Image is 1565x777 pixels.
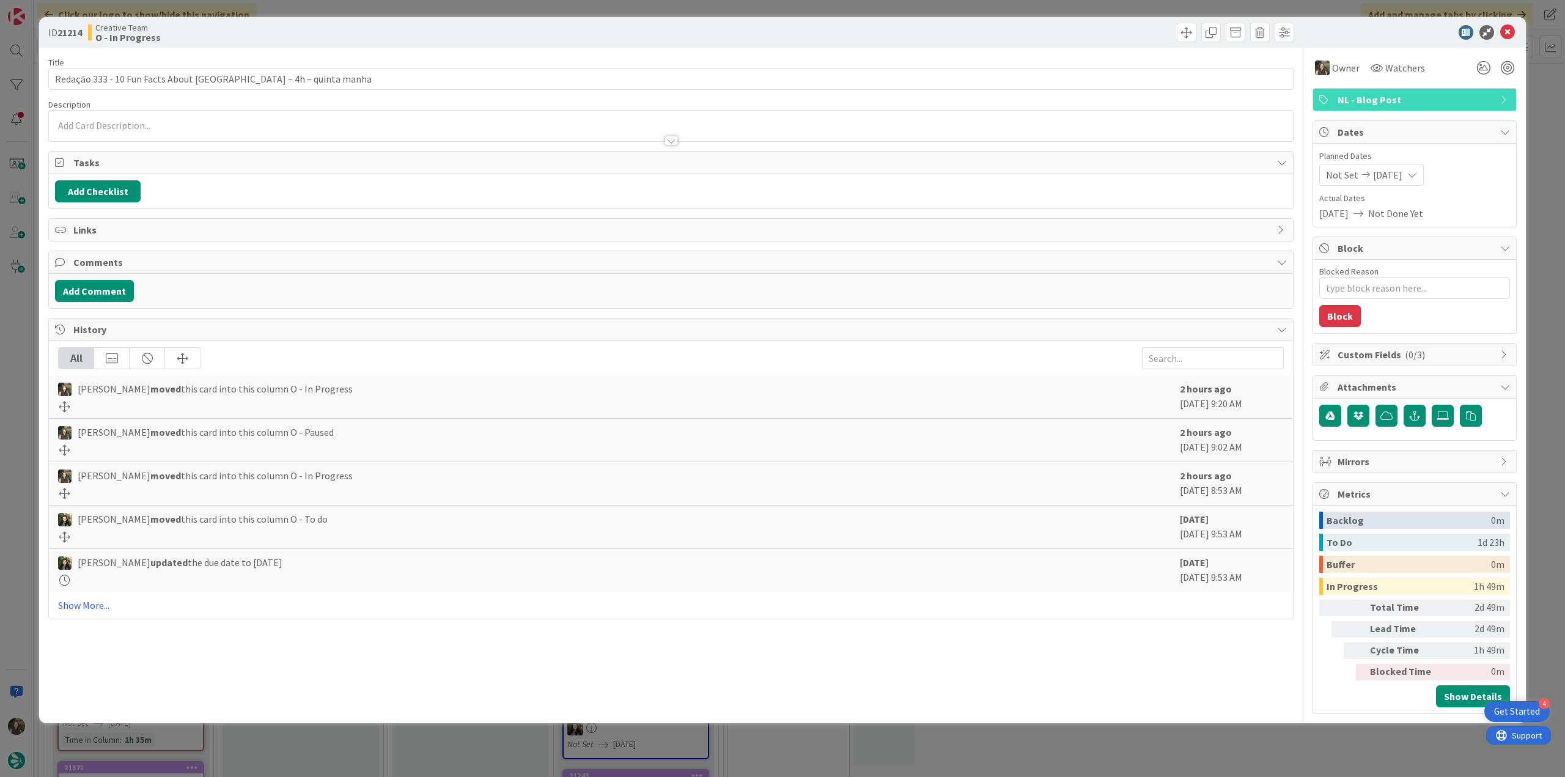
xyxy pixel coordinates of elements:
img: IG [1315,61,1330,75]
span: Not Done Yet [1368,206,1423,221]
label: Title [48,57,64,68]
div: Total Time [1370,600,1437,616]
span: Comments [73,255,1271,270]
input: type card name here... [48,68,1294,90]
b: updated [150,556,188,569]
span: Actual Dates [1319,192,1510,205]
div: [DATE] 9:02 AM [1180,425,1284,455]
button: Block [1319,305,1361,327]
input: Search... [1142,347,1284,369]
span: Block [1338,241,1494,256]
div: Buffer [1327,556,1491,573]
div: To Do [1327,534,1478,551]
div: [DATE] 9:53 AM [1180,555,1284,586]
span: Description [48,99,90,110]
span: [PERSON_NAME] this card into this column O - In Progress [78,468,353,483]
span: [PERSON_NAME] the due date to [DATE] [78,555,282,570]
div: Cycle Time [1370,643,1437,659]
img: BC [58,556,72,570]
div: Blocked Time [1370,664,1437,680]
a: Show More... [58,598,1284,613]
span: NL - Blog Post [1338,92,1494,107]
span: Tasks [73,155,1271,170]
div: 1h 49m [1442,643,1504,659]
span: [PERSON_NAME] this card into this column O - To do [78,512,328,526]
b: moved [150,513,181,525]
img: IG [58,426,72,440]
span: ID [48,25,82,40]
b: 2 hours ago [1180,383,1232,395]
span: Mirrors [1338,454,1494,469]
div: 0m [1442,664,1504,680]
div: [DATE] 8:53 AM [1180,468,1284,499]
button: Add Comment [55,280,134,302]
span: Owner [1332,61,1360,75]
span: History [73,322,1271,337]
span: Metrics [1338,487,1494,501]
img: IG [58,470,72,483]
div: [DATE] 9:53 AM [1180,512,1284,542]
div: 0m [1491,556,1504,573]
span: Creative Team [95,23,161,32]
b: 2 hours ago [1180,470,1232,482]
div: Open Get Started checklist, remaining modules: 4 [1484,701,1550,722]
span: Not Set [1326,168,1358,182]
button: Add Checklist [55,180,141,202]
span: [DATE] [1373,168,1402,182]
label: Blocked Reason [1319,266,1379,277]
b: O - In Progress [95,32,161,42]
div: [DATE] 9:20 AM [1180,381,1284,412]
span: ( 0/3 ) [1405,348,1425,361]
div: Backlog [1327,512,1491,529]
b: moved [150,383,181,395]
span: [PERSON_NAME] this card into this column O - Paused [78,425,334,440]
span: Custom Fields [1338,347,1494,362]
span: Support [26,2,56,17]
b: [DATE] [1180,513,1209,525]
div: In Progress [1327,578,1474,595]
div: 4 [1539,698,1550,709]
div: Lead Time [1370,621,1437,638]
span: Links [73,223,1271,237]
span: Watchers [1385,61,1425,75]
b: 21214 [57,26,82,39]
div: 2d 49m [1442,600,1504,616]
div: All [59,348,94,369]
b: [DATE] [1180,556,1209,569]
div: 1h 49m [1474,578,1504,595]
span: [PERSON_NAME] this card into this column O - In Progress [78,381,353,396]
span: Dates [1338,125,1494,139]
img: BC [58,513,72,526]
span: Planned Dates [1319,150,1510,163]
span: Attachments [1338,380,1494,394]
div: 0m [1491,512,1504,529]
b: 2 hours ago [1180,426,1232,438]
div: 1d 23h [1478,534,1504,551]
b: moved [150,470,181,482]
div: Get Started [1494,705,1540,718]
img: IG [58,383,72,396]
span: [DATE] [1319,206,1349,221]
button: Show Details [1436,685,1510,707]
b: moved [150,426,181,438]
div: 2d 49m [1442,621,1504,638]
